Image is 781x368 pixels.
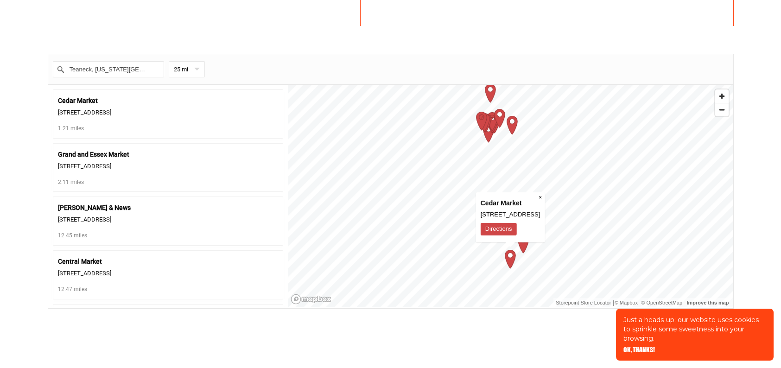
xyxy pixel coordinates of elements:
[58,107,278,119] div: [STREET_ADDRESS]
[512,232,535,255] div: Map marker
[483,112,506,135] div: Map marker
[58,214,278,226] div: [STREET_ADDRESS]
[58,160,278,173] div: [STREET_ADDRESS]
[58,255,278,267] div: Central Market
[623,347,655,353] button: OK, THANKS!
[58,202,278,214] div: [PERSON_NAME] & News
[169,61,205,77] div: search radius selection
[623,315,766,343] p: Just a heads-up: our website uses cookies to sprinkle some sweetness into your browsing.
[58,148,278,160] div: Grand and Essex Market
[715,89,729,103] button: Zoom in
[481,223,517,235] a: Directions
[556,298,730,307] div: |
[481,111,504,134] div: Map marker
[686,300,729,305] a: Improve this map
[536,192,545,203] button: Close popup
[482,112,505,135] div: Map marker
[58,95,278,107] div: Cedar Market
[470,109,493,132] div: Map marker
[615,300,638,305] a: Mapbox
[58,284,278,294] div: 12.47 miles
[499,247,522,270] div: Map marker
[481,109,504,133] div: Map marker
[481,209,540,221] p: [STREET_ADDRESS]
[481,197,540,209] b: Cedar Market
[481,112,504,135] div: Map marker
[58,177,278,187] div: 2.11 miles
[556,300,611,305] a: Storepoint Store Locator
[58,230,278,241] div: 12.45 miles
[288,85,733,307] canvas: Map
[488,106,511,129] div: Map marker
[715,103,729,116] button: Zoom out
[473,110,496,133] div: Map marker
[501,113,524,136] div: Map marker
[291,294,331,305] a: Mapbox logo
[58,267,278,280] div: [STREET_ADDRESS]
[641,300,682,305] a: OpenStreetMap
[53,61,164,77] input: Enter a location
[477,121,500,144] div: Map marker
[474,111,497,134] div: Map marker
[479,81,502,104] div: Map marker
[58,123,278,133] div: 1.21 miles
